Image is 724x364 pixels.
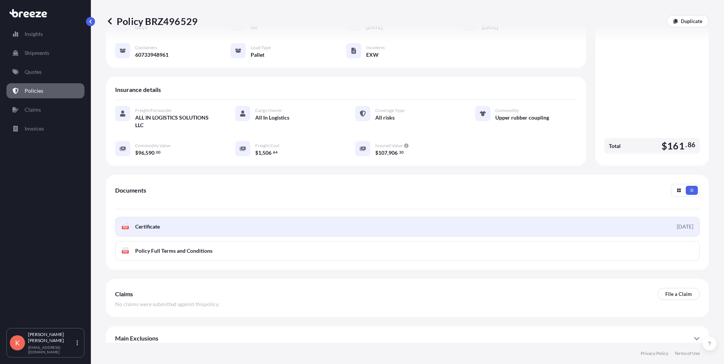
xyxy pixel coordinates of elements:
[135,223,160,230] span: Certificate
[681,17,702,25] p: Duplicate
[6,83,84,98] a: Policies
[6,121,84,136] a: Invoices
[251,51,264,59] span: Pallet
[657,288,700,300] a: File a Claim
[262,150,271,156] span: 506
[387,150,389,156] span: ,
[28,331,75,344] p: [PERSON_NAME] [PERSON_NAME]
[272,151,273,154] span: .
[135,114,217,129] span: ALL IN LOGISTICS SOLUTIONS LLC
[123,250,128,253] text: PDF
[366,45,385,51] span: Incoterm
[115,241,700,261] a: PDFPolicy Full Terms and Conditions
[6,26,84,42] a: Insights
[135,150,138,156] span: $
[255,114,289,121] span: All In Logistics
[662,141,667,151] span: $
[398,151,399,154] span: .
[115,217,700,236] a: PDFCertificate[DATE]
[25,87,43,95] p: Policies
[375,143,403,149] span: Insured Value
[6,64,84,79] a: Quotes
[375,107,404,114] span: Coverage Type
[25,30,43,38] p: Insights
[667,141,685,151] span: 161
[495,107,519,114] span: Commodity
[115,187,146,194] span: Documents
[15,339,20,347] span: K
[135,143,170,149] span: Commodity Value
[674,350,700,356] a: Terms of Use
[155,151,156,154] span: .
[261,150,262,156] span: ,
[258,150,261,156] span: 1
[375,150,378,156] span: $
[378,150,387,156] span: 107
[135,247,212,255] span: Policy Full Terms and Conditions
[115,329,700,347] div: Main Exclusions
[156,151,161,154] span: 00
[115,300,219,308] span: No claims were submitted against this policy .
[685,143,687,147] span: .
[135,51,169,59] span: 60733948961
[28,345,75,354] p: [EMAIL_ADDRESS][DOMAIN_NAME]
[25,106,41,114] p: Claims
[389,150,398,156] span: 906
[115,334,158,342] span: Main Exclusions
[106,15,198,27] p: Policy BRZ496529
[138,150,144,156] span: 96
[255,143,279,149] span: Freight Cost
[255,150,258,156] span: $
[255,107,282,114] span: Cargo Owner
[399,151,404,154] span: 30
[609,142,621,150] span: Total
[677,223,693,230] div: [DATE]
[6,102,84,117] a: Claims
[25,49,49,57] p: Shipments
[273,151,278,154] span: 64
[123,226,128,229] text: PDF
[115,290,133,298] span: Claims
[25,125,44,132] p: Invoices
[25,68,42,76] p: Quotes
[115,86,161,93] span: Insurance details
[688,143,695,147] span: 86
[641,350,668,356] a: Privacy Policy
[251,45,271,51] span: Load Type
[495,114,549,121] span: Upper rubber coupling
[135,107,172,114] span: Freight Forwarder
[366,51,379,59] span: EXW
[667,15,709,27] a: Duplicate
[375,114,395,121] span: All risks
[6,45,84,61] a: Shipments
[145,150,154,156] span: 590
[665,290,692,298] p: File a Claim
[144,150,145,156] span: ,
[135,45,157,51] span: Containers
